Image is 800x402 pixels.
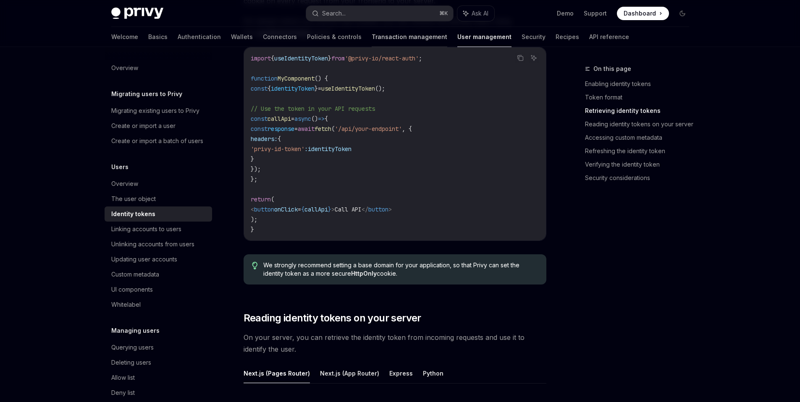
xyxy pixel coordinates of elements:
[111,388,135,398] div: Deny list
[274,206,298,213] span: onClick
[271,85,315,92] span: identityToken
[331,55,345,62] span: from
[472,9,488,18] span: Ask AI
[105,267,212,282] a: Custom metadata
[419,55,422,62] span: ;
[304,206,328,213] span: callApi
[105,252,212,267] a: Updating user accounts
[105,370,212,385] a: Allow list
[105,118,212,133] a: Create or import a user
[325,115,328,123] span: {
[306,6,453,21] button: Search...⌘K
[251,226,254,233] span: }
[105,282,212,297] a: UI components
[585,77,696,91] a: Enabling identity tokens
[251,115,268,123] span: const
[522,27,546,47] a: Security
[584,9,607,18] a: Support
[368,206,388,213] span: button
[105,222,212,237] a: Linking accounts to users
[585,171,696,185] a: Security considerations
[105,385,212,400] a: Deny list
[111,179,138,189] div: Overview
[111,300,141,310] div: Whitelabel
[251,105,375,112] span: // Use the token in your API requests
[585,117,696,131] a: Reading identity tokens on your server
[321,85,375,92] span: useIdentityToken
[244,363,310,383] button: Next.js (Pages Router)
[251,75,278,82] span: function
[271,55,274,62] span: {
[402,125,412,133] span: , {
[331,125,335,133] span: (
[105,206,212,222] a: Identity tokens
[318,85,321,92] span: =
[111,358,151,368] div: Deleting users
[585,131,696,144] a: Accessing custom metadata
[263,27,297,47] a: Connectors
[251,175,257,183] span: };
[328,206,331,213] span: }
[556,27,579,47] a: Recipes
[291,115,294,123] span: =
[111,194,156,204] div: The user object
[278,135,281,143] span: {
[528,52,539,63] button: Ask AI
[593,64,631,74] span: On this page
[244,311,421,325] span: Reading identity tokens on your server
[231,27,253,47] a: Wallets
[617,7,669,20] a: Dashboard
[585,144,696,158] a: Refreshing the identity token
[351,270,377,277] strong: HttpOnly
[311,115,318,123] span: ()
[301,206,304,213] span: {
[557,9,574,18] a: Demo
[268,115,291,123] span: callApi
[362,206,368,213] span: </
[254,206,274,213] span: button
[251,55,271,62] span: import
[294,115,311,123] span: async
[251,206,254,213] span: <
[105,355,212,370] a: Deleting users
[251,85,268,92] span: const
[274,55,328,62] span: useIdentityToken
[111,63,138,73] div: Overview
[111,254,177,264] div: Updating user accounts
[457,27,511,47] a: User management
[105,191,212,206] a: The user object
[268,125,294,133] span: response
[105,340,212,355] a: Querying users
[624,9,656,18] span: Dashboard
[251,135,278,143] span: headers:
[589,27,629,47] a: API reference
[105,176,212,191] a: Overview
[585,91,696,104] a: Token format
[111,136,203,146] div: Create or import a batch of users
[251,125,268,133] span: const
[111,121,176,131] div: Create or import a user
[111,239,194,249] div: Unlinking accounts from users
[515,52,526,63] button: Copy the contents from the code block
[111,342,154,352] div: Querying users
[251,145,304,153] span: 'privy-id-token'
[585,158,696,171] a: Verifying the identity token
[315,85,318,92] span: }
[320,363,379,383] button: Next.js (App Router)
[178,27,221,47] a: Authentication
[105,237,212,252] a: Unlinking accounts from users
[111,224,181,234] div: Linking accounts to users
[111,162,129,172] h5: Users
[457,6,494,21] button: Ask AI
[111,326,160,336] h5: Managing users
[111,285,153,295] div: UI components
[308,145,351,153] span: identityToken
[111,106,199,116] div: Migrating existing users to Privy
[148,27,168,47] a: Basics
[105,297,212,312] a: Whitelabel
[298,206,301,213] span: =
[111,8,163,19] img: dark logo
[111,373,135,383] div: Allow list
[278,75,315,82] span: MyComponent
[375,85,385,92] span: ();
